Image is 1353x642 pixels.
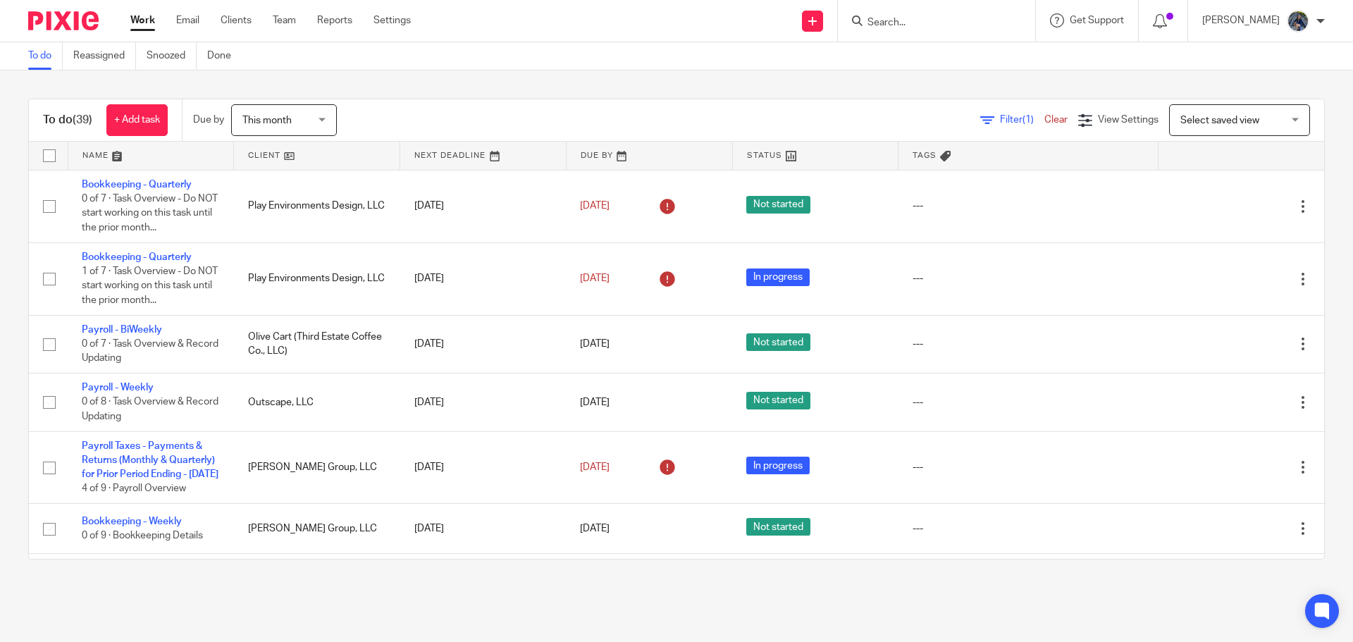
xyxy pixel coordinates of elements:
td: [PERSON_NAME] Group, LLC [234,504,400,554]
span: (1) [1023,115,1034,125]
td: Olive Cart (Third Estate Coffee Co., LLC) [234,315,400,373]
span: 0 of 7 · Task Overview & Record Updating [82,339,218,364]
img: Pixie [28,11,99,30]
div: --- [913,521,1144,536]
h1: To do [43,113,92,128]
input: Search [866,17,993,30]
td: [DATE] [400,504,567,554]
span: This month [242,116,292,125]
span: Not started [746,333,810,351]
span: Not started [746,392,810,409]
span: [DATE] [580,273,610,283]
span: Get Support [1070,16,1124,25]
a: Email [176,13,199,27]
a: Bookkeeping - Quarterly [82,180,192,190]
a: Done [207,42,242,70]
span: [DATE] [580,524,610,533]
span: Not started [746,196,810,214]
div: --- [913,460,1144,474]
td: [DATE] [400,374,567,431]
a: Bookkeeping - Weekly [82,517,182,526]
span: 1 of 7 · Task Overview - Do NOT start working on this task until the prior month... [82,266,218,305]
span: 0 of 9 · Bookkeeping Details [82,531,203,541]
td: [DATE] [400,315,567,373]
span: Select saved view [1180,116,1259,125]
a: Snoozed [147,42,197,70]
span: 4 of 9 · Payroll Overview [82,484,186,494]
a: + Add task [106,104,168,136]
span: [DATE] [580,201,610,211]
td: Outscape, LLC [234,374,400,431]
a: Settings [373,13,411,27]
td: [DATE] [400,242,567,315]
td: [PERSON_NAME] Group, LLC [234,431,400,504]
a: Team [273,13,296,27]
span: View Settings [1098,115,1159,125]
td: [PERSON_NAME] Neuroscience [234,554,400,604]
span: Filter [1000,115,1044,125]
a: Clients [221,13,252,27]
a: Work [130,13,155,27]
a: Bookkeeping - Quarterly [82,252,192,262]
div: --- [913,271,1144,285]
a: Clear [1044,115,1068,125]
td: Play Environments Design, LLC [234,170,400,242]
span: 0 of 8 · Task Overview & Record Updating [82,397,218,422]
img: 20210918_184149%20(2).jpg [1287,10,1309,32]
span: Tags [913,152,937,159]
span: [DATE] [580,339,610,349]
td: Play Environments Design, LLC [234,242,400,315]
a: Payroll - Weekly [82,383,154,393]
td: [DATE] [400,431,567,504]
span: In progress [746,457,810,474]
span: In progress [746,268,810,286]
span: (39) [73,114,92,125]
div: --- [913,395,1144,409]
span: [DATE] [580,397,610,407]
a: Payroll - BiWeekly [82,325,162,335]
a: Reassigned [73,42,136,70]
p: Due by [193,113,224,127]
div: --- [913,199,1144,213]
div: --- [913,337,1144,351]
td: [DATE] [400,170,567,242]
p: [PERSON_NAME] [1202,13,1280,27]
span: [DATE] [580,462,610,472]
a: Reports [317,13,352,27]
td: [DATE] [400,554,567,604]
a: To do [28,42,63,70]
span: 0 of 7 · Task Overview - Do NOT start working on this task until the prior month... [82,194,218,233]
a: Payroll Taxes - Payments & Returns (Monthly & Quarterly) for Prior Period Ending - [DATE] [82,441,218,480]
span: Not started [746,518,810,536]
